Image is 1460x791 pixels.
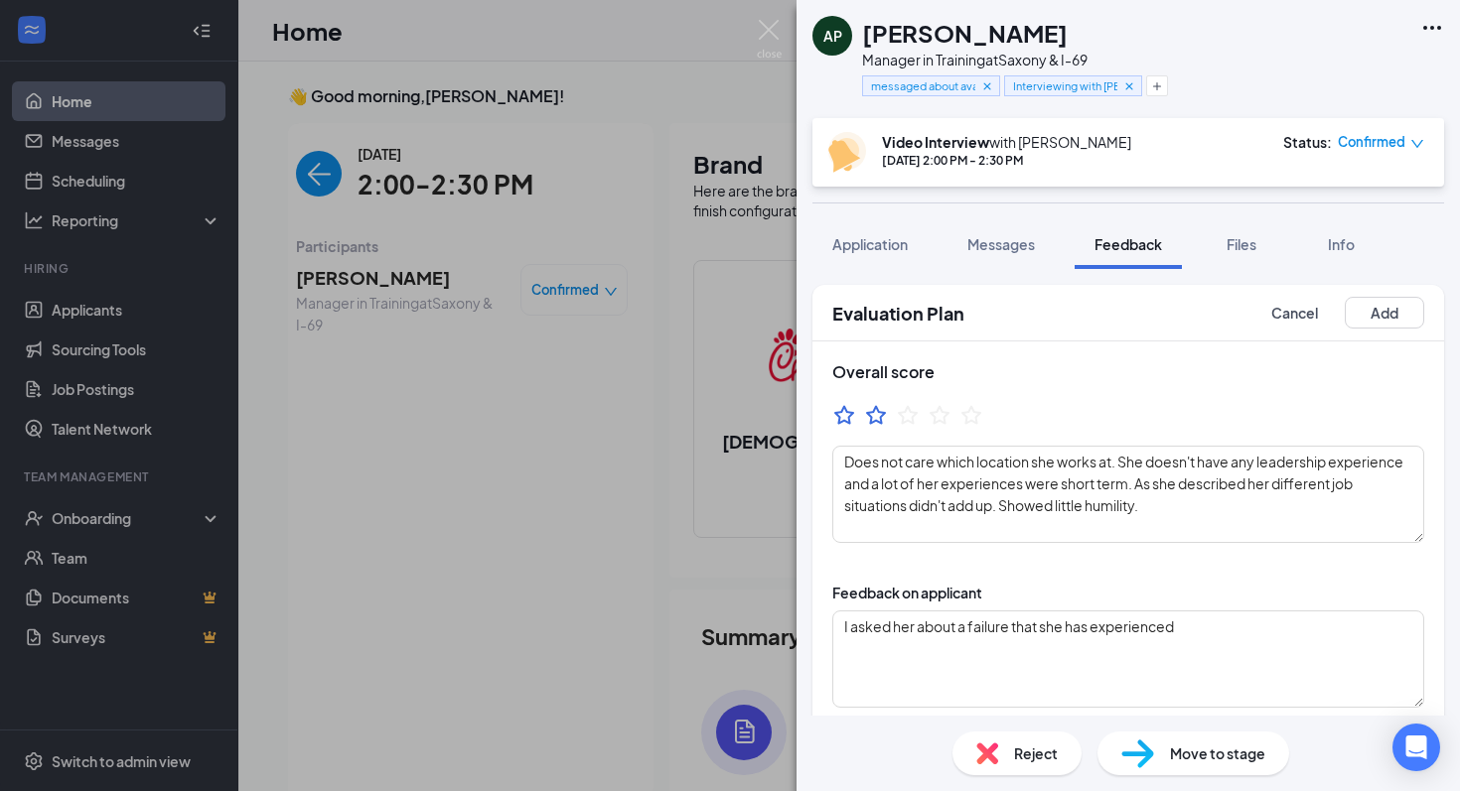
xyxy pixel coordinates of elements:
span: Info [1328,235,1355,253]
h2: Evaluation Plan [832,301,964,326]
span: Interviewing with [PERSON_NAME] [1013,77,1117,94]
div: Feedback on applicant [832,583,982,602]
span: Reject [1014,742,1058,764]
div: AP [823,26,842,46]
span: Files [1227,235,1256,253]
svg: Cross [1122,79,1136,93]
svg: Cross [980,79,994,93]
textarea: I asked her about a failure that she has experienced [832,610,1424,708]
div: Status : [1283,132,1332,152]
svg: StarBorder [864,403,888,427]
svg: StarBorder [928,403,951,427]
span: messaged about availability [871,77,975,94]
button: Add [1345,297,1424,329]
div: with [PERSON_NAME] [882,132,1131,152]
div: [DATE] 2:00 PM - 2:30 PM [882,152,1131,169]
b: Video Interview [882,133,989,151]
textarea: Does not care which location she works at. She doesn't have any leadership experience and a lot o... [832,446,1424,543]
span: down [1410,137,1424,151]
div: Manager in Training at Saxony & I-69 [862,50,1142,69]
span: Confirmed [1338,132,1405,152]
svg: StarBorder [896,403,920,427]
svg: Ellipses [1420,16,1444,40]
span: Application [832,235,908,253]
h1: [PERSON_NAME] [862,16,1068,50]
span: Messages [967,235,1035,253]
div: Open Intercom Messenger [1392,724,1440,771]
h3: Overall score [832,361,1424,383]
button: Plus [1146,75,1168,96]
span: Move to stage [1170,742,1265,764]
svg: StarBorder [832,403,856,427]
svg: Plus [1151,80,1163,92]
button: Cancel [1254,297,1335,329]
span: Feedback [1095,235,1162,253]
svg: StarBorder [959,403,983,427]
